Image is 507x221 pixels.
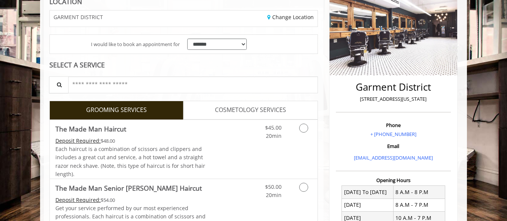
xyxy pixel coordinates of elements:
b: The Made Man Senior [PERSON_NAME] Haircut [55,183,202,193]
span: 20min [266,191,282,199]
b: The Made Man Haircut [55,124,126,134]
span: 20min [266,132,282,139]
span: GARMENT DISTRICT [54,14,103,20]
a: [EMAIL_ADDRESS][DOMAIN_NAME] [354,154,433,161]
span: $50.00 [265,183,282,190]
h3: Email [338,143,449,149]
td: [DATE] [342,199,394,211]
div: SELECT A SERVICE [49,61,318,69]
span: Each haircut is a combination of scissors and clippers and includes a great cut and service, a ho... [55,145,205,178]
h2: Garment District [338,82,449,93]
td: 8 A.M - 7 P.M [393,199,445,211]
td: [DATE] To [DATE] [342,186,394,199]
h3: Phone [338,122,449,128]
a: Change Location [267,13,314,21]
div: $48.00 [55,137,206,145]
span: GROOMING SERVICES [86,105,147,115]
a: + [PHONE_NUMBER] [370,131,416,137]
span: This service needs some Advance to be paid before we block your appointment [55,137,101,144]
span: I would like to book an appointment for [91,40,180,48]
p: [STREET_ADDRESS][US_STATE] [338,95,449,103]
h3: Opening Hours [336,178,451,183]
span: $45.00 [265,124,282,131]
button: Service Search [49,76,69,93]
span: COSMETOLOGY SERVICES [215,105,286,115]
td: 8 A.M - 8 P.M [393,186,445,199]
div: $54.00 [55,196,206,204]
span: This service needs some Advance to be paid before we block your appointment [55,196,101,203]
